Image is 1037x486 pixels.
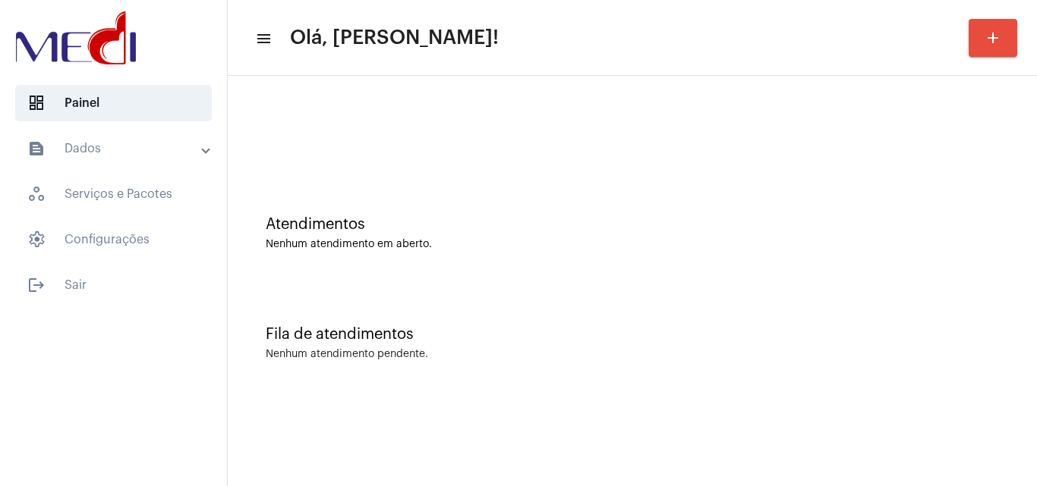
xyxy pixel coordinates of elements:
mat-icon: add [984,29,1002,47]
span: Sair [15,267,212,303]
mat-icon: sidenav icon [27,276,46,294]
div: Fila de atendimentos [266,326,999,343]
span: sidenav icon [27,94,46,112]
mat-icon: sidenav icon [255,30,270,48]
span: sidenav icon [27,230,46,249]
div: Nenhum atendimento em aberto. [266,239,999,250]
mat-icon: sidenav icon [27,140,46,158]
span: Configurações [15,221,212,258]
div: Atendimentos [266,216,999,233]
img: d3a1b5fa-500b-b90f-5a1c-719c20e9830b.png [12,8,140,68]
mat-expansion-panel-header: sidenav iconDados [9,130,227,167]
span: sidenav icon [27,185,46,203]
span: Serviços e Pacotes [15,176,212,212]
span: Olá, [PERSON_NAME]! [290,26,499,50]
span: Painel [15,85,212,121]
mat-panel-title: Dados [27,140,203,158]
div: Nenhum atendimento pendente. [266,349,428,360]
